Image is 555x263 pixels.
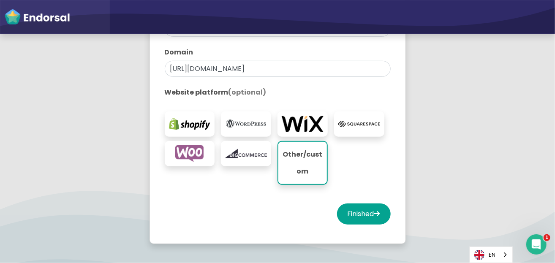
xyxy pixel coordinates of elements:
img: woocommerce.com-logo.png [169,145,211,162]
img: endorsal-logo-white@2x.png [4,8,70,25]
img: bigcommerce.com-logo.png [225,145,267,162]
span: 1 [544,234,550,241]
a: EN [470,247,512,263]
label: Website platform [165,87,391,98]
button: Finished [337,203,391,225]
iframe: Intercom live chat [526,234,547,255]
aside: Language selected: English [470,247,513,263]
label: Domain [165,47,391,57]
p: Other/custom [283,146,323,180]
img: wordpress.org-logo.png [225,116,267,133]
img: shopify.com-logo.png [169,116,211,133]
input: eg. websitename.com [165,61,391,77]
img: squarespace.com-logo.png [338,116,380,133]
img: wix.com-logo.png [282,116,324,133]
div: Language [470,247,513,263]
span: (optional) [229,87,267,97]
